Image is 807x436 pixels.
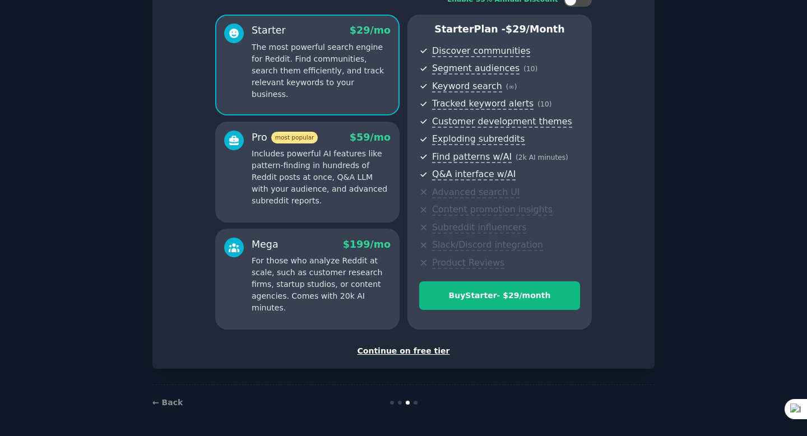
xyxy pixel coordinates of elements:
[506,83,517,91] span: ( ∞ )
[420,290,579,302] div: Buy Starter - $ 29 /month
[252,148,391,207] p: Includes powerful AI features like pattern-finding in hundreds of Reddit posts at once, Q&A LLM w...
[350,25,391,36] span: $ 29 /mo
[252,131,318,145] div: Pro
[432,222,526,234] span: Subreddit influencers
[523,65,537,73] span: ( 10 )
[350,132,391,143] span: $ 59 /mo
[252,238,279,252] div: Mega
[419,22,580,36] p: Starter Plan -
[152,398,183,407] a: ← Back
[343,239,391,250] span: $ 199 /mo
[432,151,512,163] span: Find patterns w/AI
[252,24,286,38] div: Starter
[505,24,565,35] span: $ 29 /month
[432,257,504,269] span: Product Reviews
[419,281,580,310] button: BuyStarter- $29/month
[252,41,391,100] p: The most powerful search engine for Reddit. Find communities, search them efficiently, and track ...
[432,133,525,145] span: Exploding subreddits
[432,187,520,198] span: Advanced search UI
[432,169,516,180] span: Q&A interface w/AI
[432,239,543,251] span: Slack/Discord integration
[252,255,391,314] p: For those who analyze Reddit at scale, such as customer research firms, startup studios, or conte...
[432,45,530,57] span: Discover communities
[432,63,520,75] span: Segment audiences
[432,204,553,216] span: Content promotion insights
[432,98,534,110] span: Tracked keyword alerts
[537,100,551,108] span: ( 10 )
[432,116,572,128] span: Customer development themes
[516,154,568,161] span: ( 2k AI minutes )
[164,345,643,357] div: Continue on free tier
[432,81,502,92] span: Keyword search
[271,132,318,143] span: most popular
